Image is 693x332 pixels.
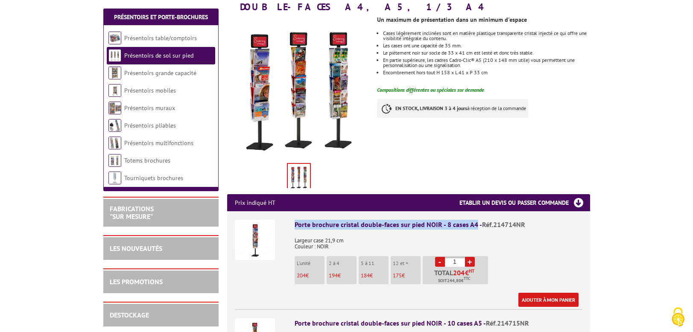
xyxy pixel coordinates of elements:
[124,157,170,164] a: Totems brochures
[383,50,590,55] li: Le piètement noir sur socle de 33 x 41 cm est lesté et donc très stable.
[482,220,525,229] span: Réf.214714NR
[124,122,176,129] a: Présentoirs pliables
[435,257,445,267] a: -
[235,194,275,211] p: Prix indiqué HT
[110,277,163,286] a: LES PROMOTIONS
[395,105,467,111] strong: EN STOCK, LIVRAISON 3 à 4 jours
[425,269,488,284] p: Total
[108,32,121,44] img: Présentoirs table/comptoirs
[124,34,197,42] a: Présentoirs table/comptoirs
[465,257,475,267] a: +
[383,70,590,75] li: Encombrement hors tout H 158 x L 41 x P 33 cm
[108,49,121,62] img: Présentoirs de sol sur pied
[377,17,590,22] p: Un maximum de présentation dans un minimum d'espace
[108,137,121,149] img: Présentoirs multifonctions
[361,260,389,266] p: 5 à 11
[361,273,389,279] p: €
[393,273,421,279] p: €
[108,84,121,97] img: Présentoirs mobiles
[486,319,529,327] span: Réf.214715NR
[393,272,402,279] span: 175
[108,154,121,167] img: Totems brochures
[124,87,176,94] a: Présentoirs mobiles
[383,58,590,68] li: En partie supérieure, les cadres Cadro-Clic® A5 (210 x 148 mm utile) vous permettent une personna...
[459,194,590,211] h3: Etablir un devis ou passer commande
[295,220,582,230] div: Porte brochure cristal double-faces sur pied NOIR - 8 cases A4 -
[235,220,275,260] img: Porte brochure cristal double-faces sur pied NOIR - 8 cases A4
[114,13,208,21] a: Présentoirs et Porte-brochures
[453,269,465,276] span: 204
[329,260,357,266] p: 2 à 4
[383,43,590,48] li: Les cases ont une capacité de 35 mm.
[288,164,310,190] img: presentoirs_pour_brochure_pied_noir_double-faces_a4_214714nr_214715nr_214716nr.jpg
[110,204,154,221] a: FABRICATIONS"Sur Mesure"
[469,268,474,274] sup: HT
[108,67,121,79] img: Présentoirs grande capacité
[108,119,121,132] img: Présentoirs pliables
[124,52,193,59] a: Présentoirs de sol sur pied
[297,273,325,279] p: €
[110,244,162,253] a: LES NOUVEAUTÉS
[377,87,484,93] font: Compositions différentes ou spéciales sur demande
[297,260,325,266] p: L'unité
[377,99,528,118] p: à réception de la commande
[464,276,470,281] sup: TTC
[667,306,689,328] img: Cookies (fenêtre modale)
[124,139,193,147] a: Présentoirs multifonctions
[361,272,370,279] span: 184
[124,104,175,112] a: Présentoirs muraux
[124,174,183,182] a: Tourniquets brochures
[663,303,693,332] button: Cookies (fenêtre modale)
[124,69,196,77] a: Présentoirs grande capacité
[438,277,470,284] span: Soit €
[447,277,461,284] span: 244,80
[329,272,338,279] span: 194
[329,273,357,279] p: €
[518,293,579,307] a: Ajouter à mon panier
[393,260,421,266] p: 12 et +
[110,311,149,319] a: DESTOCKAGE
[108,172,121,184] img: Tourniquets brochures
[465,269,469,276] span: €
[108,102,121,114] img: Présentoirs muraux
[383,31,590,41] p: Cases légèrement inclinées sont en matière plastique transparente cristal injecté ce qui offre un...
[295,318,582,328] div: Porte brochure cristal double-faces sur pied NOIR - 10 cases A5 -
[297,272,306,279] span: 204
[295,232,582,250] p: Largeur case 21,9 cm Couleur : NOIR
[227,16,371,160] img: presentoirs_pour_brochure_pied_noir_double-faces_a4_214714nr_214715nr_214716nr.jpg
